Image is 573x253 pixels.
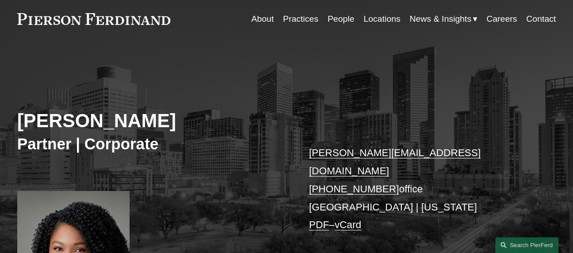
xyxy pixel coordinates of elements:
[17,134,287,153] h3: Partner | Corporate
[309,147,481,177] a: [PERSON_NAME][EMAIL_ADDRESS][DOMAIN_NAME]
[526,10,556,28] a: Contact
[409,10,477,28] a: folder dropdown
[251,10,274,28] a: About
[409,11,471,27] span: News & Insights
[486,10,517,28] a: Careers
[283,10,318,28] a: Practices
[309,144,533,234] p: office [GEOGRAPHIC_DATA] | [US_STATE] –
[327,10,354,28] a: People
[17,110,287,133] h2: [PERSON_NAME]
[334,219,361,230] a: vCard
[363,10,400,28] a: Locations
[309,219,329,230] a: PDF
[495,237,559,253] a: Search this site
[309,183,399,195] a: [PHONE_NUMBER]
